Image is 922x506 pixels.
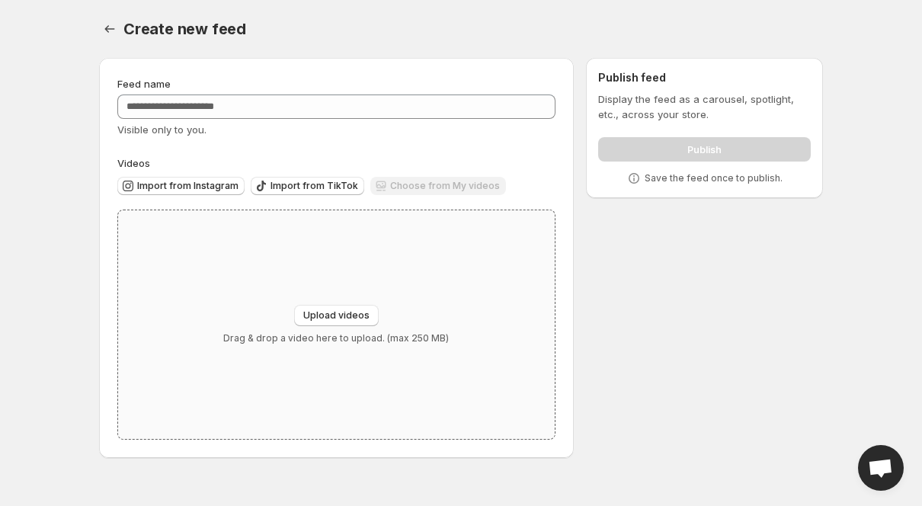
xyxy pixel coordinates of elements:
[645,172,783,184] p: Save the feed once to publish.
[117,177,245,195] button: Import from Instagram
[117,78,171,90] span: Feed name
[137,180,239,192] span: Import from Instagram
[223,332,449,344] p: Drag & drop a video here to upload. (max 250 MB)
[294,305,379,326] button: Upload videos
[271,180,358,192] span: Import from TikTok
[858,445,904,491] a: Open chat
[117,157,150,169] span: Videos
[99,18,120,40] button: Settings
[303,309,370,322] span: Upload videos
[117,123,206,136] span: Visible only to you.
[123,20,246,38] span: Create new feed
[598,70,811,85] h2: Publish feed
[598,91,811,122] p: Display the feed as a carousel, spotlight, etc., across your store.
[251,177,364,195] button: Import from TikTok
